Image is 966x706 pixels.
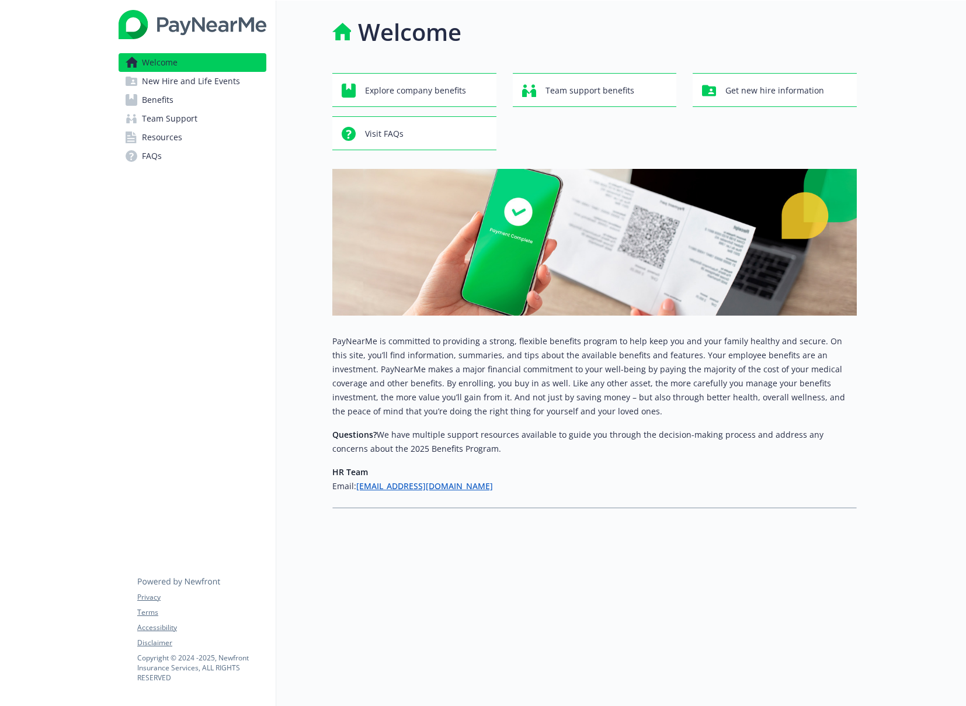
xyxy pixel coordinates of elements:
[142,147,162,165] span: FAQs
[356,480,493,492] a: [EMAIL_ADDRESS][DOMAIN_NAME]
[119,128,266,147] a: Resources
[142,91,173,109] span: Benefits
[332,169,857,316] img: overview page banner
[142,128,182,147] span: Resources
[332,429,377,440] strong: Questions?
[332,428,857,456] p: We have multiple support resources available to guide you through the decision-making process and...
[332,334,857,418] p: PayNearMe is committed to providing a strong, flexible benefits program to help keep you and your...
[119,147,266,165] a: FAQs
[545,79,634,102] span: Team support benefits
[137,622,266,633] a: Accessibility
[137,592,266,603] a: Privacy
[332,116,496,150] button: Visit FAQs
[119,53,266,72] a: Welcome
[142,53,178,72] span: Welcome
[513,73,677,107] button: Team support benefits
[358,15,461,50] h1: Welcome
[332,73,496,107] button: Explore company benefits
[137,653,266,683] p: Copyright © 2024 - 2025 , Newfront Insurance Services, ALL RIGHTS RESERVED
[365,79,466,102] span: Explore company benefits
[119,91,266,109] a: Benefits
[142,72,240,91] span: New Hire and Life Events
[119,109,266,128] a: Team Support
[332,479,857,493] h6: Email:
[693,73,857,107] button: Get new hire information
[142,109,197,128] span: Team Support
[332,466,368,477] strong: HR Team
[725,79,824,102] span: Get new hire information
[365,123,404,145] span: Visit FAQs
[137,607,266,618] a: Terms
[119,72,266,91] a: New Hire and Life Events
[137,638,266,648] a: Disclaimer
